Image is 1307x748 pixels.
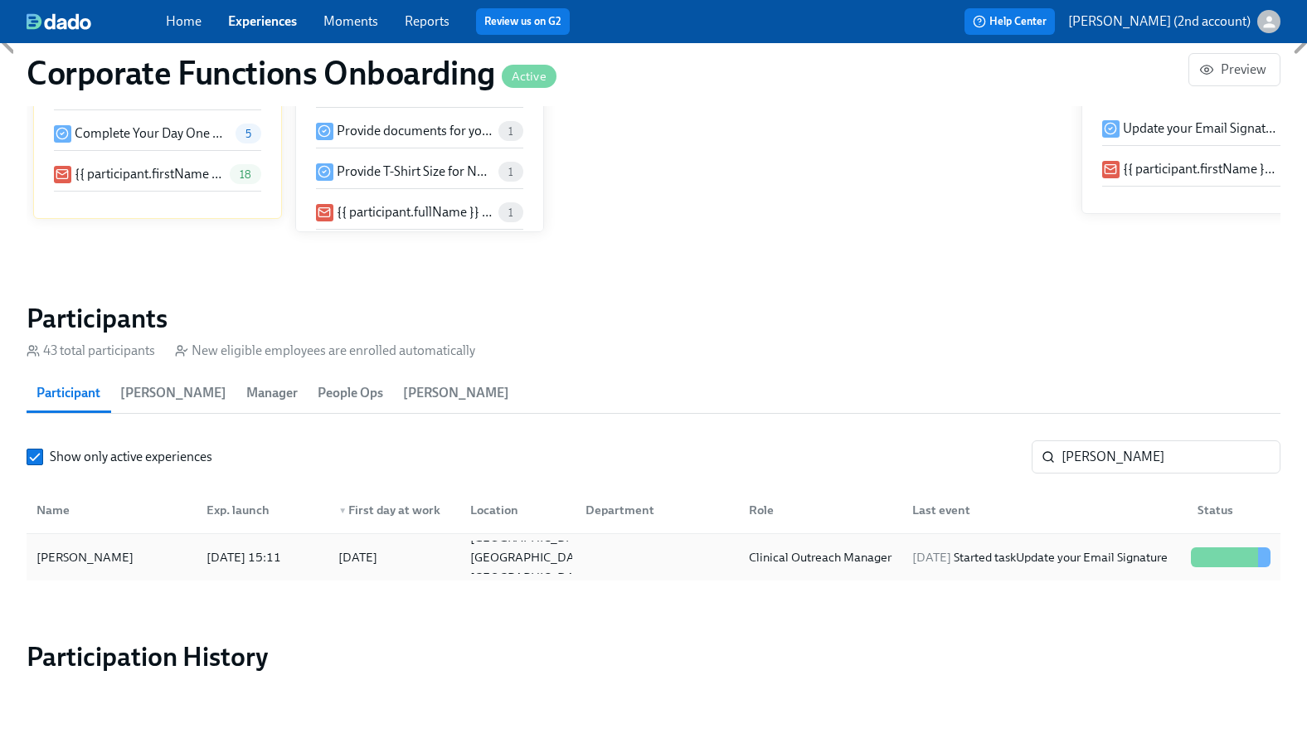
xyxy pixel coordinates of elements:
p: {{ participant.firstName }} starts [DATE]! [1123,160,1277,178]
div: Started task Update your Email Signature [906,547,1184,567]
button: Help Center [964,8,1055,35]
div: Last event [906,500,1184,520]
div: [PERSON_NAME] [30,547,193,567]
button: Review us on G2 [476,8,570,35]
span: Active [502,70,556,83]
div: [DATE] 15:11 [200,547,325,567]
button: [PERSON_NAME] (2nd account) [1068,10,1280,33]
span: [DATE] [912,550,951,565]
div: Exp. launch [193,493,325,527]
input: Search by name [1062,440,1280,474]
a: Home [166,13,202,29]
h2: Participation History [27,640,1280,673]
div: Status [1184,493,1277,527]
span: Participant [36,381,100,405]
div: New eligible employees are enrolled automatically [175,342,475,360]
div: Name [30,493,193,527]
div: [PERSON_NAME][DATE] 15:11[DATE][GEOGRAPHIC_DATA] [GEOGRAPHIC_DATA] [GEOGRAPHIC_DATA]Clinical Outr... [27,534,1280,580]
div: Department [572,493,736,527]
a: Review us on G2 [484,13,561,30]
div: ▼First day at work [325,493,457,527]
div: Department [579,500,736,520]
div: Location [464,500,572,520]
button: Preview [1188,53,1280,86]
span: Manager [246,381,298,405]
div: Name [30,500,193,520]
span: [PERSON_NAME] [120,381,226,405]
span: 1 [498,125,523,138]
span: ▼ [338,507,347,515]
p: Update your Email Signature [1123,119,1277,138]
span: Help Center [973,13,1047,30]
img: dado [27,13,91,30]
div: Exp. launch [200,500,325,520]
span: People Ops [318,381,383,405]
div: Clinical Outreach Manager [742,547,899,567]
div: Last event [899,493,1184,527]
p: {{ participant.fullName }} Starting! [337,203,492,221]
a: Moments [323,13,378,29]
p: Complete Your Day One Learning Path [75,124,229,143]
h2: Participants [27,302,1280,335]
span: Preview [1203,61,1266,78]
p: Provide T-Shirt Size for New Hire Swag [337,163,492,181]
div: First day at work [332,500,457,520]
p: {{ participant.firstName }} starts [DATE]! [75,165,223,183]
a: dado [27,13,166,30]
div: [GEOGRAPHIC_DATA] [GEOGRAPHIC_DATA] [GEOGRAPHIC_DATA] [464,527,599,587]
a: Experiences [228,13,297,29]
a: Reports [405,13,449,29]
span: 18 [230,168,261,181]
h1: Corporate Functions Onboarding [27,53,556,93]
div: Location [457,493,572,527]
div: Status [1191,500,1277,520]
p: Provide documents for your I-9 verification [337,122,492,140]
span: 5 [236,128,261,140]
div: [DATE] [338,547,377,567]
div: Role [736,493,899,527]
span: 1 [498,166,523,178]
span: Show only active experiences [50,448,212,466]
span: 1 [498,206,523,219]
p: [PERSON_NAME] (2nd account) [1068,12,1251,31]
span: [PERSON_NAME] [403,381,509,405]
div: Role [742,500,899,520]
div: 43 total participants [27,342,155,360]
